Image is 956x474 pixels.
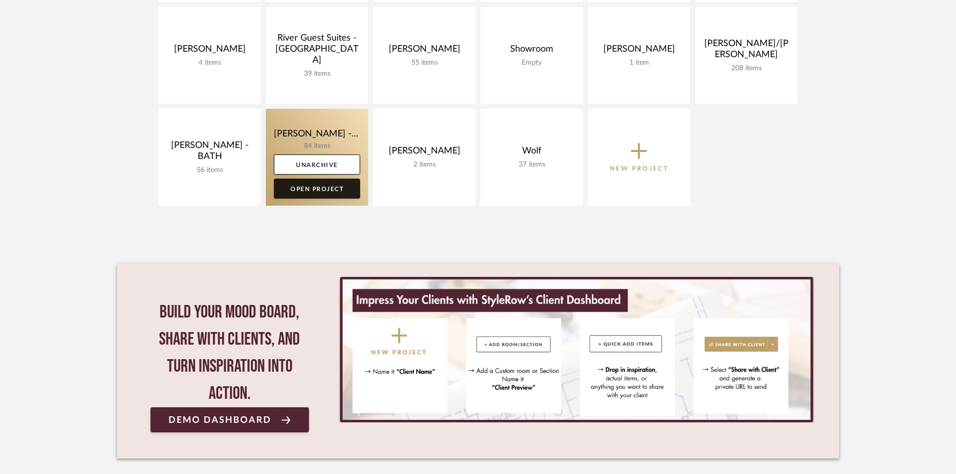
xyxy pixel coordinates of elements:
button: New Project [588,109,690,206]
span: Demo Dashboard [169,415,271,425]
a: Demo Dashboard [150,407,309,432]
div: 4 items [167,59,253,67]
div: [PERSON_NAME] [596,44,682,59]
a: Unarchive [274,154,360,175]
div: [PERSON_NAME] [167,44,253,59]
div: [PERSON_NAME]/[PERSON_NAME] [703,38,789,64]
a: Open Project [274,179,360,199]
div: Wolf [489,145,575,161]
div: Build your mood board, share with clients, and turn inspiration into action. [150,299,309,407]
div: 208 items [703,64,789,73]
div: Empty [489,59,575,67]
div: 39 items [274,70,360,78]
div: Showroom [489,44,575,59]
div: 2 items [381,161,467,169]
div: [PERSON_NAME] - BATH [167,140,253,166]
p: New Project [610,164,669,174]
div: River Guest Suites - [GEOGRAPHIC_DATA] [274,33,360,70]
div: 1 item [596,59,682,67]
div: 56 items [167,166,253,175]
img: StyleRow_Client_Dashboard_Banner__1_.png [343,279,811,420]
div: 0 [339,277,814,422]
div: 55 items [381,59,467,67]
div: [PERSON_NAME] [381,145,467,161]
div: [PERSON_NAME] [381,44,467,59]
div: 37 items [489,161,575,169]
